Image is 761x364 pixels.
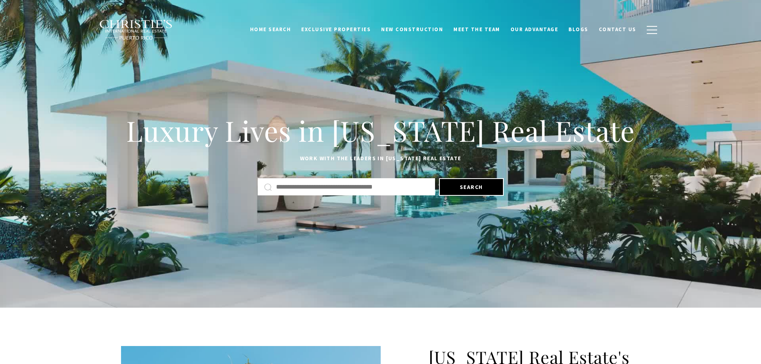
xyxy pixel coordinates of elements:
p: Work with the leaders in [US_STATE] Real Estate [121,154,640,163]
a: Exclusive Properties [296,22,376,37]
a: New Construction [376,22,448,37]
span: Exclusive Properties [301,26,371,33]
span: Our Advantage [511,26,558,33]
span: Contact Us [599,26,636,33]
img: Christie's International Real Estate black text logo [99,20,173,40]
a: Blogs [563,22,594,37]
span: New Construction [381,26,443,33]
a: Home Search [245,22,296,37]
button: Search [439,178,504,196]
h1: Luxury Lives in [US_STATE] Real Estate [121,113,640,148]
a: Meet the Team [448,22,505,37]
a: Our Advantage [505,22,564,37]
span: Blogs [568,26,588,33]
